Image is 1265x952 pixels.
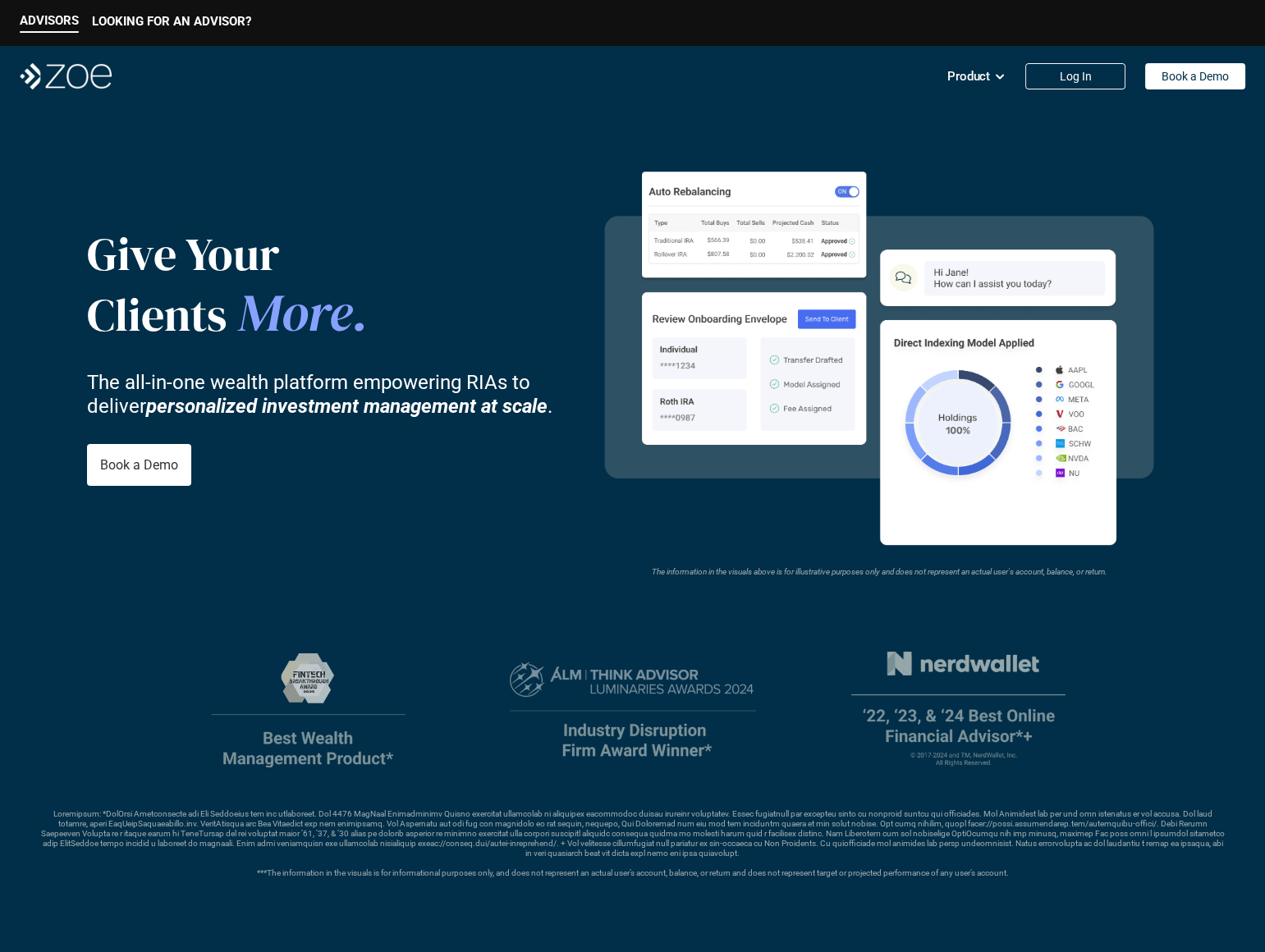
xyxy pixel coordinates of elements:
[1162,70,1229,84] p: Book a Demo
[238,277,352,348] span: More
[1060,70,1092,84] p: Log In
[1025,63,1125,89] a: Log In
[1145,63,1245,89] a: Book a Demo
[100,457,178,473] p: Book a Demo
[87,281,465,345] p: Clients
[87,371,580,419] p: The all-in-one wealth platform empowering RIAs to deliver .
[146,394,548,417] strong: personalized investment management at scale
[651,567,1107,576] em: The information in the visuals above is for illustrative purposes only and does not represent an ...
[87,444,191,486] a: Book a Demo
[20,13,79,28] p: ADVISORS
[352,277,369,348] span: .
[87,227,465,281] p: Give Your
[947,64,990,89] p: Product
[39,809,1226,878] p: Loremipsum: *DolOrsi Ametconsecte adi Eli Seddoeius tem inc utlaboreet. Dol 4476 MagNaal Enimadmi...
[92,14,251,29] p: LOOKING FOR AN ADVISOR?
